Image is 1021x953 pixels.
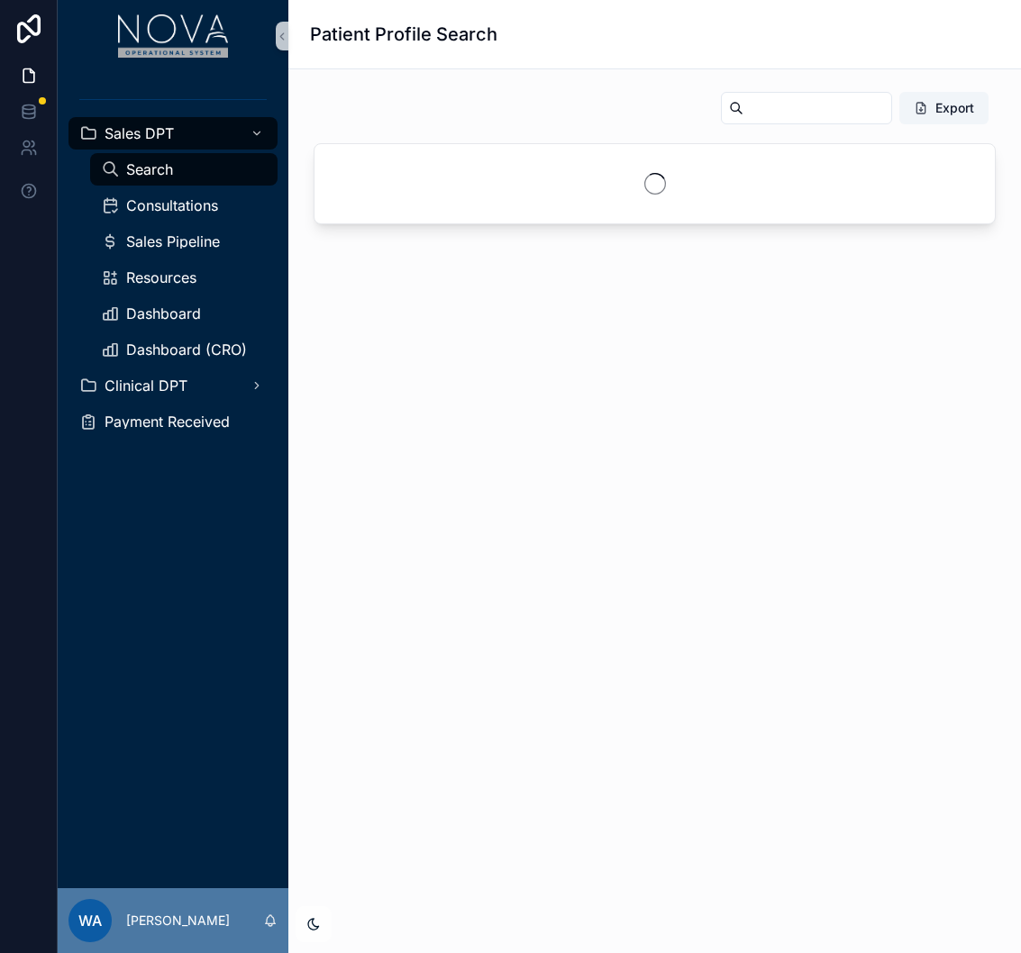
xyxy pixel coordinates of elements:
img: App logo [118,14,229,58]
a: Clinical DPT [68,369,278,402]
span: Sales Pipeline [126,234,220,249]
span: Sales DPT [105,126,174,141]
a: Dashboard (CRO) [90,333,278,366]
span: Dashboard (CRO) [126,342,247,357]
span: Consultations [126,198,218,213]
span: Payment Received [105,414,230,429]
a: Resources [90,261,278,294]
span: Dashboard [126,306,201,321]
a: Dashboard [90,297,278,330]
span: Clinical DPT [105,378,187,393]
h1: Patient Profile Search [310,22,497,47]
a: Sales DPT [68,117,278,150]
button: Export [899,92,989,124]
a: Consultations [90,189,278,222]
span: Search [126,162,173,177]
a: Payment Received [68,405,278,438]
p: [PERSON_NAME] [126,912,230,930]
div: scrollable content [58,72,288,461]
a: Search [90,153,278,186]
a: Sales Pipeline [90,225,278,258]
span: Resources [126,270,196,285]
span: WA [78,910,102,931]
